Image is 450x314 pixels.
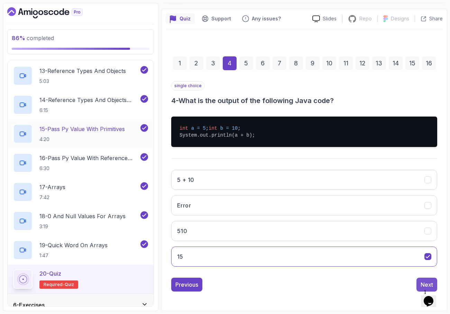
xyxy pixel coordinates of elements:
p: Slides [323,15,337,22]
span: = [197,126,200,131]
p: 19 - Quick Word On Arrays [39,241,108,249]
iframe: chat widget [421,286,443,307]
div: 15 [405,56,419,70]
pre: ; ; System.out.println(a + b); [171,117,437,147]
span: b [220,126,223,131]
div: 16 [422,56,436,70]
div: Previous [175,280,198,289]
p: 6:30 [39,165,139,172]
span: int [180,126,188,131]
p: 16 - Pass Py Value With Reference Types [39,154,139,162]
h3: 510 [177,227,187,235]
button: 16-Pass Py Value With Reference Types6:30 [13,153,148,173]
p: Support [211,15,231,22]
div: 1 [173,56,187,70]
div: 10 [322,56,336,70]
p: 20 - Quiz [39,269,61,278]
button: Error [171,195,437,215]
button: 15 [171,247,437,267]
button: 20-QuizRequired-quiz [13,269,148,289]
p: Quiz [180,15,191,22]
button: 510 [171,221,437,241]
h3: Error [177,201,191,210]
p: 3:19 [39,223,126,230]
button: 17-Arrays7:42 [13,182,148,202]
button: 13-Reference Types And Objects5:03 [13,66,148,85]
button: Feedback button [238,13,285,24]
div: Next [421,280,433,289]
div: 9 [306,56,320,70]
a: Dashboard [7,7,99,18]
span: a [191,126,194,131]
div: 3 [206,56,220,70]
div: 4 [223,56,237,70]
span: 10 [232,126,238,131]
div: 6 [256,56,270,70]
p: 13 - Reference Types And Objects [39,67,126,75]
p: Share [429,15,443,22]
h3: 6 - Exercises [13,301,45,309]
button: 18-0 And Null Values For Arrays3:19 [13,211,148,231]
button: Next [416,278,437,292]
div: 12 [356,56,369,70]
p: 17 - Arrays [39,183,65,191]
span: Required- [44,282,65,287]
p: 4:20 [39,136,125,143]
p: 1:47 [39,252,108,259]
button: 19-Quick Word On Arrays1:47 [13,240,148,260]
p: 18 - 0 And Null Values For Arrays [39,212,126,220]
div: 11 [339,56,353,70]
div: 13 [372,56,386,70]
a: Slides [307,15,342,22]
button: 5 + 10 [171,170,437,190]
p: Repo [359,15,372,22]
div: 2 [190,56,203,70]
span: completed [12,35,54,41]
span: 5 [203,126,205,131]
p: 5:03 [39,78,126,85]
button: 14-Reference Types And Objects Diferences6:15 [13,95,148,114]
div: 8 [289,56,303,70]
span: = [226,126,229,131]
button: Share [415,15,443,22]
span: int [209,126,217,131]
button: Support button [198,13,235,24]
h3: 5 + 10 [177,176,194,184]
p: 15 - Pass Py Value With Primitives [39,125,125,133]
p: Any issues? [252,15,281,22]
div: 7 [273,56,286,70]
p: 6:15 [39,107,139,114]
p: single choice [171,81,205,90]
button: quiz button [166,13,195,24]
button: 15-Pass Py Value With Primitives4:20 [13,124,148,144]
h3: 4 - What is the output of the following Java code? [171,96,437,105]
p: Designs [391,15,409,22]
span: quiz [65,282,74,287]
span: 86 % [12,35,25,41]
div: 14 [389,56,403,70]
div: 5 [239,56,253,70]
p: 14 - Reference Types And Objects Diferences [39,96,139,104]
p: 7:42 [39,194,65,201]
h3: 15 [177,252,183,261]
button: Previous [171,278,202,292]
